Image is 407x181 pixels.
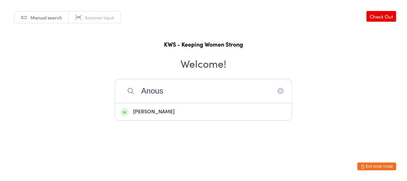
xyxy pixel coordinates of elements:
button: Exit kiosk mode [357,163,396,170]
span: Manual search [30,14,62,21]
span: Scanner input [85,14,114,21]
a: Check Out [366,11,396,22]
h1: KWS - Keeping Women Strong [6,40,401,48]
h2: Welcome! [6,56,401,71]
div: [PERSON_NAME] [121,107,286,116]
input: Search [115,79,292,103]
